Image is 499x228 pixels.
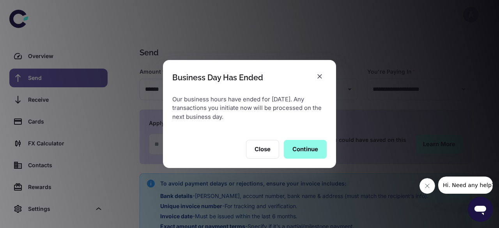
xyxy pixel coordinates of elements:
span: Hi. Need any help? [5,5,56,12]
p: Our business hours have ended for [DATE]. Any transactions you initiate now will be processed on ... [172,95,327,122]
iframe: Button to launch messaging window [468,197,493,222]
div: Business Day Has Ended [172,73,263,82]
iframe: Message from company [438,177,493,194]
button: Close [246,140,279,159]
button: Continue [284,140,327,159]
iframe: Close message [419,178,435,194]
